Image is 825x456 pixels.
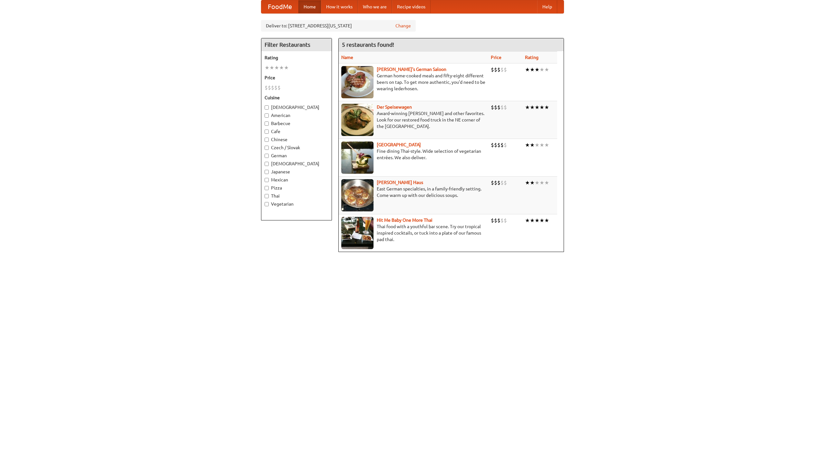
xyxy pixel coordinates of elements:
input: Chinese [265,138,269,142]
label: Thai [265,193,328,199]
a: Rating [525,55,539,60]
li: $ [504,179,507,186]
a: Who we are [358,0,392,13]
p: Fine dining Thai-style. Wide selection of vegetarian entrées. We also deliver. [341,148,486,161]
li: $ [504,217,507,224]
li: ★ [535,217,539,224]
label: [DEMOGRAPHIC_DATA] [265,104,328,111]
li: $ [500,179,504,186]
li: $ [268,84,271,91]
img: esthers.jpg [341,66,374,98]
li: $ [500,141,504,149]
h5: Rating [265,54,328,61]
li: ★ [525,66,530,73]
div: Deliver to: [STREET_ADDRESS][US_STATE] [261,20,416,32]
li: ★ [530,217,535,224]
img: kohlhaus.jpg [341,179,374,211]
li: ★ [544,66,549,73]
input: American [265,113,269,118]
p: East German specialties, in a family-friendly setting. Come warm up with our delicious soups. [341,186,486,199]
li: ★ [535,104,539,111]
label: Mexican [265,177,328,183]
li: $ [277,84,281,91]
li: $ [491,66,494,73]
label: Cafe [265,128,328,135]
li: $ [491,104,494,111]
li: ★ [284,64,289,71]
label: Pizza [265,185,328,191]
h5: Cuisine [265,94,328,101]
li: ★ [525,217,530,224]
li: ★ [530,179,535,186]
a: [PERSON_NAME] Haus [377,180,423,185]
li: ★ [535,179,539,186]
b: Der Speisewagen [377,104,412,110]
li: $ [500,104,504,111]
li: $ [494,179,497,186]
img: speisewagen.jpg [341,104,374,136]
li: ★ [539,141,544,149]
li: ★ [525,104,530,111]
li: $ [491,217,494,224]
li: ★ [279,64,284,71]
li: ★ [539,179,544,186]
li: $ [494,66,497,73]
li: $ [271,84,274,91]
input: Japanese [265,170,269,174]
li: ★ [525,179,530,186]
a: Hit Me Baby One More Thai [377,218,432,223]
a: [PERSON_NAME]'s German Saloon [377,67,446,72]
li: ★ [530,66,535,73]
li: ★ [544,141,549,149]
a: Change [395,23,411,29]
li: $ [504,104,507,111]
li: $ [504,66,507,73]
li: ★ [535,141,539,149]
input: Barbecue [265,121,269,126]
li: $ [274,84,277,91]
label: American [265,112,328,119]
li: ★ [544,217,549,224]
li: $ [494,217,497,224]
li: ★ [530,141,535,149]
li: $ [504,141,507,149]
label: [DEMOGRAPHIC_DATA] [265,160,328,167]
input: [DEMOGRAPHIC_DATA] [265,162,269,166]
label: Japanese [265,169,328,175]
a: Price [491,55,501,60]
input: Mexican [265,178,269,182]
ng-pluralize: 5 restaurants found! [342,42,394,48]
a: Help [537,0,557,13]
input: Czech / Slovak [265,146,269,150]
li: $ [491,179,494,186]
li: $ [497,179,500,186]
li: ★ [265,64,269,71]
li: $ [497,66,500,73]
label: Czech / Slovak [265,144,328,151]
li: $ [497,104,500,111]
h5: Price [265,74,328,81]
input: Pizza [265,186,269,190]
a: How it works [321,0,358,13]
li: $ [265,84,268,91]
a: Recipe videos [392,0,431,13]
li: ★ [539,66,544,73]
p: German home-cooked meals and fifty-eight different beers on tap. To get more authentic, you'd nee... [341,73,486,92]
input: Vegetarian [265,202,269,206]
input: Cafe [265,130,269,134]
label: German [265,152,328,159]
li: $ [500,66,504,73]
li: ★ [530,104,535,111]
label: Vegetarian [265,201,328,207]
li: ★ [539,104,544,111]
a: [GEOGRAPHIC_DATA] [377,142,421,147]
input: German [265,154,269,158]
li: $ [494,141,497,149]
li: ★ [274,64,279,71]
li: $ [497,217,500,224]
a: Name [341,55,353,60]
li: ★ [525,141,530,149]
